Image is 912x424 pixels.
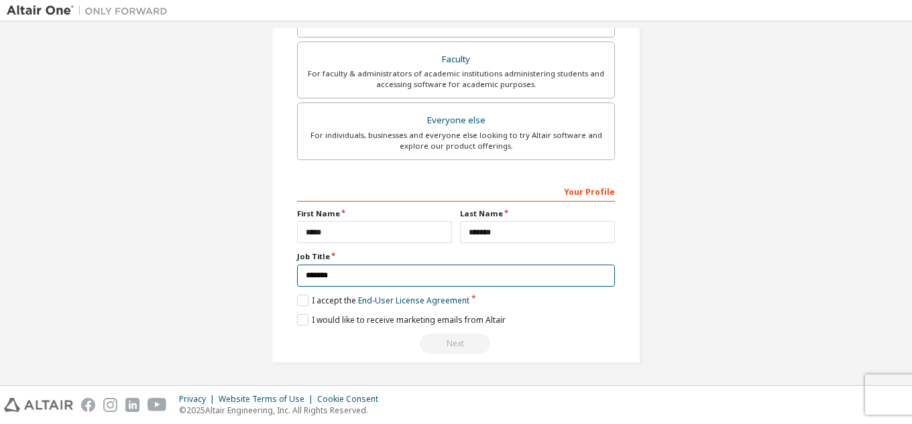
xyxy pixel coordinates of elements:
[125,398,139,412] img: linkedin.svg
[219,394,317,405] div: Website Terms of Use
[4,398,73,412] img: altair_logo.svg
[148,398,167,412] img: youtube.svg
[358,295,469,306] a: End-User License Agreement
[297,180,615,202] div: Your Profile
[460,208,615,219] label: Last Name
[179,394,219,405] div: Privacy
[179,405,386,416] p: © 2025 Altair Engineering, Inc. All Rights Reserved.
[297,334,615,354] div: Email already exists
[297,251,615,262] label: Job Title
[103,398,117,412] img: instagram.svg
[306,130,606,151] div: For individuals, businesses and everyone else looking to try Altair software and explore our prod...
[317,394,386,405] div: Cookie Consent
[297,208,452,219] label: First Name
[306,68,606,90] div: For faculty & administrators of academic institutions administering students and accessing softwa...
[7,4,174,17] img: Altair One
[306,111,606,130] div: Everyone else
[81,398,95,412] img: facebook.svg
[306,50,606,69] div: Faculty
[297,314,506,326] label: I would like to receive marketing emails from Altair
[297,295,469,306] label: I accept the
